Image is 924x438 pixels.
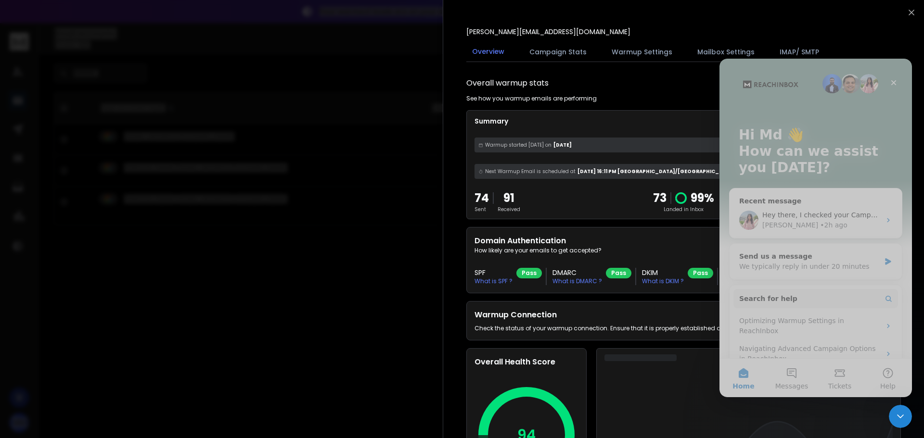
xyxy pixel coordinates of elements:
h3: DKIM [642,268,684,277]
span: Help [161,324,176,331]
div: Pass [606,268,631,278]
div: [DATE] 16:11 PM [GEOGRAPHIC_DATA]/[GEOGRAPHIC_DATA] (UTC +06:00 ) [475,164,893,179]
div: [DATE] [475,138,893,152]
p: Sent [475,206,489,213]
span: Search for help [20,235,78,245]
div: Pass [688,268,713,278]
div: Optimizing Warmup Settings in ReachInbox [14,253,179,281]
p: Check the status of your warmup connection. Ensure that it is properly established and functionin... [475,325,804,332]
button: Help [144,300,192,338]
p: [PERSON_NAME][EMAIL_ADDRESS][DOMAIN_NAME] [466,27,630,37]
div: [PERSON_NAME] [43,162,99,172]
iframe: Intercom live chat [719,59,912,397]
button: Mailbox Settings [692,41,760,63]
div: Optimizing Warmup Settings in ReachInbox [20,257,161,277]
p: Landed in Inbox [653,206,714,213]
h2: Domain Authentication [475,235,893,247]
iframe: Intercom live chat [889,405,912,428]
p: Summary [475,116,893,126]
button: Warmup Settings [606,41,678,63]
p: 73 [653,190,667,206]
button: Campaign Stats [524,41,592,63]
button: Messages [48,300,96,338]
span: Warmup started [DATE] on [485,141,552,149]
p: 74 [475,190,489,206]
p: 99 % [691,190,714,206]
div: • 2h ago [101,162,128,172]
div: Navigating Advanced Campaign Options in ReachInbox [20,285,161,305]
p: What is DMARC ? [552,277,602,285]
h3: SPF [475,268,513,277]
div: Close [166,15,183,33]
button: Overview [466,41,510,63]
p: What is DKIM ? [642,277,684,285]
div: We typically reply in under 20 minutes [20,203,161,213]
h2: Overall Health Score [475,356,578,368]
button: Search for help [14,230,179,250]
h2: Warmup Connection [475,309,804,321]
span: Messages [56,324,89,331]
span: Tickets [109,324,132,331]
div: Pass [516,268,542,278]
button: Tickets [96,300,144,338]
h1: Overall warmup stats [466,77,549,89]
span: Home [13,324,35,331]
h3: DMARC [552,268,602,277]
p: Received [498,206,520,213]
span: Next Warmup Email is scheduled at [485,168,576,175]
p: See how you warmup emails are performing [466,95,597,102]
div: Send us a messageWe typically reply in under 20 minutes [10,185,183,221]
button: IMAP/ SMTP [774,41,825,63]
p: What is SPF ? [475,277,513,285]
p: How likely are your emails to get accepted? [475,247,893,254]
div: Navigating Advanced Campaign Options in ReachInbox [14,281,179,309]
div: Send us a message [20,193,161,203]
p: 91 [498,190,520,206]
